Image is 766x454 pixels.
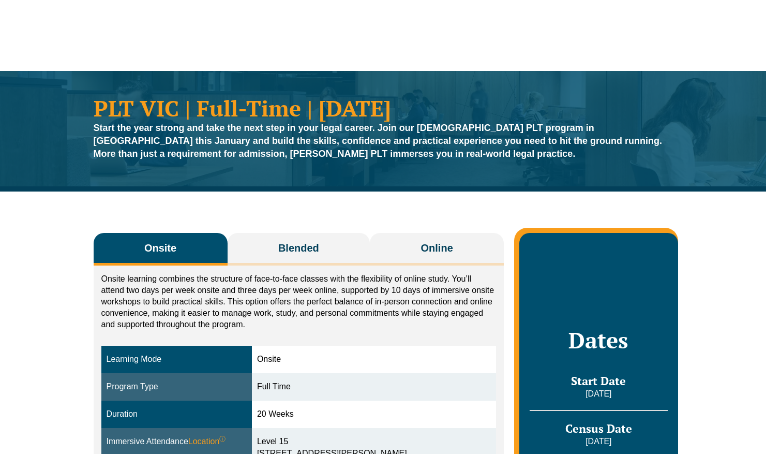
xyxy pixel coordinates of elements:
div: Immersive Attendance [107,436,247,448]
sup: ⓘ [219,435,226,443]
span: Location [188,436,226,448]
p: [DATE] [530,388,667,400]
span: Start Date [571,373,626,388]
strong: Start the year strong and take the next step in your legal career. Join our [DEMOGRAPHIC_DATA] PL... [94,123,663,159]
h2: Dates [530,327,667,353]
span: Online [421,241,453,255]
div: Onsite [257,354,491,365]
h1: PLT VIC | Full-Time | [DATE] [94,97,673,119]
div: 20 Weeks [257,408,491,420]
span: Blended [278,241,319,255]
span: Census Date [565,421,632,436]
span: Onsite [144,241,176,255]
p: Onsite learning combines the structure of face-to-face classes with the flexibility of online stu... [101,273,497,330]
div: Duration [107,408,247,420]
div: Program Type [107,381,247,393]
div: Full Time [257,381,491,393]
div: Learning Mode [107,354,247,365]
p: [DATE] [530,436,667,447]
